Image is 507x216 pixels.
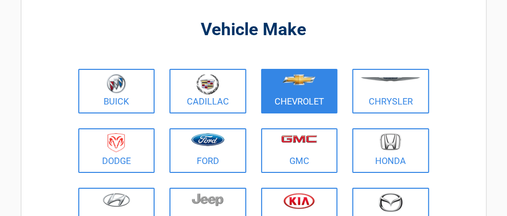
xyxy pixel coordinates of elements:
[103,193,130,207] img: hyundai
[78,128,155,173] a: Dodge
[352,128,429,173] a: Honda
[380,133,401,151] img: honda
[108,133,125,153] img: dodge
[352,69,429,113] a: Chrysler
[196,74,219,95] img: cadillac
[107,74,126,94] img: buick
[76,18,432,42] h2: Vehicle Make
[169,69,246,113] a: Cadillac
[360,77,421,82] img: chrysler
[169,128,246,173] a: Ford
[378,193,403,212] img: mazda
[192,193,224,207] img: jeep
[281,135,317,143] img: gmc
[261,69,338,113] a: Chevrolet
[191,133,225,146] img: ford
[283,193,315,209] img: kia
[261,128,338,173] a: GMC
[282,74,316,85] img: chevrolet
[78,69,155,113] a: Buick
